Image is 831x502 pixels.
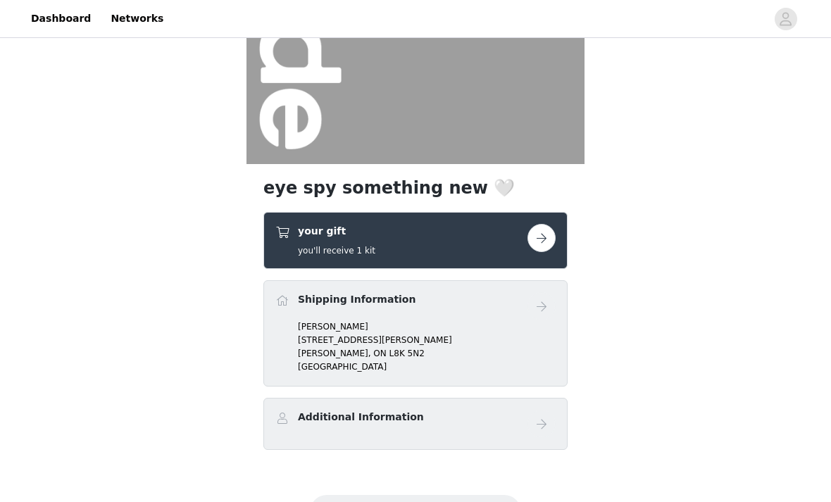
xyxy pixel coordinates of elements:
span: [PERSON_NAME], [298,349,371,358]
div: your gift [263,212,568,269]
p: [GEOGRAPHIC_DATA] [298,360,556,373]
p: [STREET_ADDRESS][PERSON_NAME] [298,334,556,346]
div: Shipping Information [263,280,568,387]
div: avatar [779,8,792,30]
h5: you'll receive 1 kit [298,244,375,257]
span: L8K 5N2 [389,349,425,358]
h1: eye spy something new 🤍 [263,175,568,201]
p: [PERSON_NAME] [298,320,556,333]
h4: Additional Information [298,410,424,425]
a: Dashboard [23,3,99,34]
h4: your gift [298,224,375,239]
span: ON [373,349,386,358]
div: Additional Information [263,398,568,450]
h4: Shipping Information [298,292,416,307]
a: Networks [102,3,172,34]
